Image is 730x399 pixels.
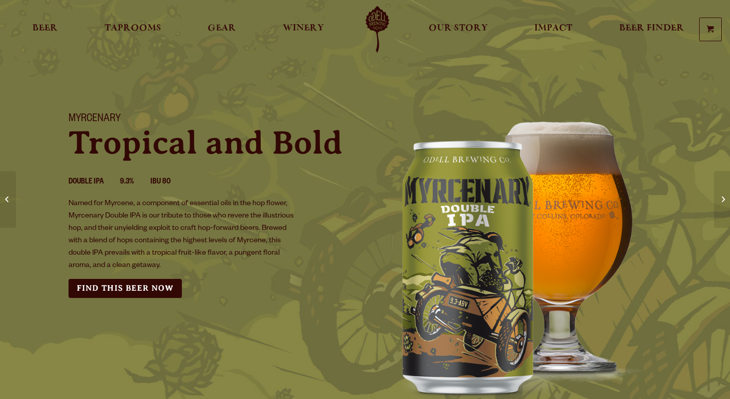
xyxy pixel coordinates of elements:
[98,6,168,53] a: Taprooms
[528,6,579,53] a: Impact
[276,6,331,53] a: Winery
[69,113,353,126] h1: Myrcenary
[69,176,120,189] li: Double IPA
[358,6,397,53] a: Odell Home
[69,279,182,298] a: Find this Beer Now
[613,6,691,53] a: Beer Finder
[534,24,572,32] span: Impact
[26,6,64,53] a: Beer
[208,24,236,32] span: Gear
[283,24,324,32] span: Winery
[120,176,150,189] li: 9.3%
[69,198,296,272] p: Named for Myrcene, a component of essential oils in the hop flower, Myrcenary Double IPA is our t...
[201,6,243,53] a: Gear
[619,24,684,32] span: Beer Finder
[429,24,488,32] span: Our Story
[105,24,161,32] span: Taprooms
[32,24,58,32] span: Beer
[422,6,495,53] a: Our Story
[150,176,187,189] li: IBU 80
[69,126,353,159] p: Tropical and Bold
